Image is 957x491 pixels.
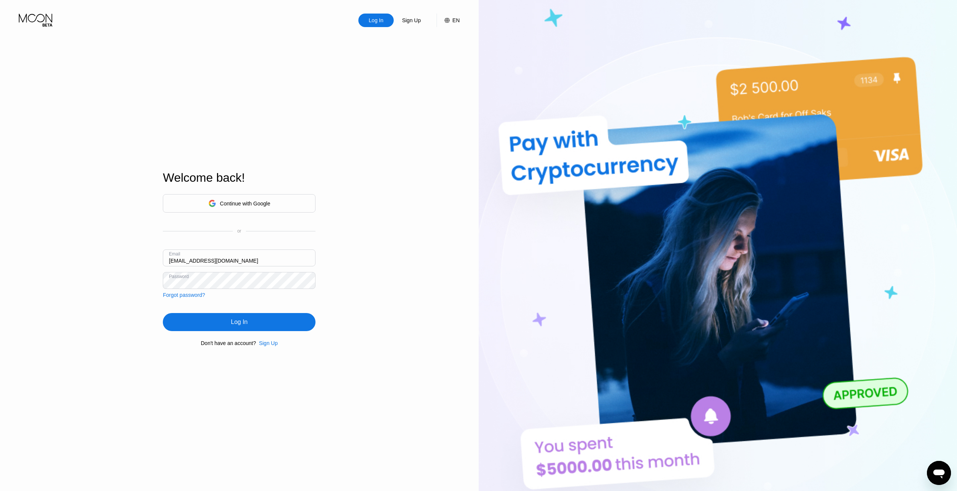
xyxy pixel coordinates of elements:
iframe: Button to launch messaging window [927,461,951,485]
div: Forgot password? [163,292,205,298]
div: Welcome back! [163,171,315,185]
div: Sign Up [401,17,422,24]
div: Password [169,274,189,279]
div: EN [452,17,460,23]
div: EN [437,14,460,27]
div: Continue with Google [220,201,270,207]
div: Log In [368,17,384,24]
div: Log In [231,318,247,326]
div: Log In [163,313,315,331]
div: Don't have an account? [201,340,256,346]
div: Email [169,251,180,257]
div: or [237,228,241,234]
div: Sign Up [394,14,429,27]
div: Log In [358,14,394,27]
div: Continue with Google [163,194,315,213]
div: Sign Up [259,340,278,346]
div: Sign Up [256,340,278,346]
